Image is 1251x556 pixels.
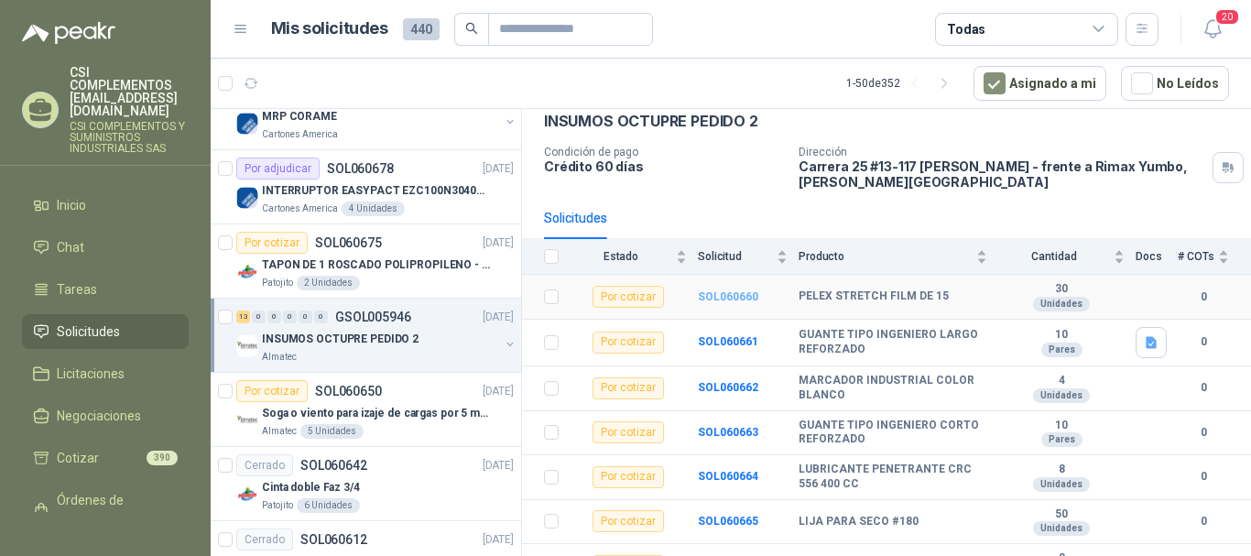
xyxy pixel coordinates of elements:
[262,479,360,496] p: Cinta doble Faz 3/4
[22,483,189,538] a: Órdenes de Compra
[483,309,514,326] p: [DATE]
[544,158,784,174] p: Crédito 60 días
[1033,521,1090,536] div: Unidades
[252,311,266,323] div: 0
[300,424,364,439] div: 5 Unidades
[483,234,514,252] p: [DATE]
[403,18,440,40] span: 440
[1178,468,1229,485] b: 0
[483,531,514,549] p: [DATE]
[262,350,297,365] p: Almatec
[236,113,258,135] img: Company Logo
[236,187,258,209] img: Company Logo
[593,377,664,399] div: Por cotizar
[262,424,297,439] p: Almatec
[283,311,297,323] div: 0
[57,322,120,342] span: Solicitudes
[57,364,125,384] span: Licitaciones
[236,484,258,506] img: Company Logo
[465,22,478,35] span: search
[698,239,799,275] th: Solicitud
[846,69,959,98] div: 1 - 50 de 352
[483,457,514,474] p: [DATE]
[998,374,1125,388] b: 4
[211,224,521,299] a: Por cotizarSOL060675[DATE] Company LogoTAPON DE 1 ROSCADO POLIPROPILENO - HEMBRA NPTPatojito2 Uni...
[1041,343,1082,357] div: Pares
[1178,424,1229,442] b: 0
[1196,13,1229,46] button: 20
[1178,289,1229,306] b: 0
[1178,379,1229,397] b: 0
[236,335,258,357] img: Company Logo
[799,239,998,275] th: Producto
[1178,513,1229,530] b: 0
[262,331,419,348] p: INSUMOS OCTUPRE PEDIDO 2
[698,470,758,483] b: SOL060664
[22,188,189,223] a: Inicio
[262,276,293,290] p: Patojito
[297,276,360,290] div: 2 Unidades
[236,306,517,365] a: 13 0 0 0 0 0 GSOL005946[DATE] Company LogoINSUMOS OCTUPRE PEDIDO 2Almatec
[22,272,189,307] a: Tareas
[22,314,189,349] a: Solicitudes
[57,195,86,215] span: Inicio
[799,158,1205,190] p: Carrera 25 #13-117 [PERSON_NAME] - frente a Rimax Yumbo , [PERSON_NAME][GEOGRAPHIC_DATA]
[974,66,1106,101] button: Asignado a mi
[262,498,293,513] p: Patojito
[799,463,987,491] b: LUBRICANTE PENETRANTE CRC 556 400 CC
[335,311,411,323] p: GSOL005946
[483,160,514,178] p: [DATE]
[22,398,189,433] a: Negociaciones
[698,381,758,394] a: SOL060662
[236,529,293,551] div: Cerrado
[799,328,987,356] b: GUANTE TIPO INGENIERO LARGO REFORZADO
[799,250,973,263] span: Producto
[57,490,171,530] span: Órdenes de Compra
[236,232,308,254] div: Por cotizar
[57,237,84,257] span: Chat
[698,515,758,528] a: SOL060665
[236,409,258,431] img: Company Logo
[998,419,1125,433] b: 10
[799,515,919,529] b: LIJA PARA SECO #180
[211,373,521,447] a: Por cotizarSOL060650[DATE] Company LogoSoga o viento para izaje de cargas por 5 metrosAlmatec5 Un...
[262,108,337,125] p: MRP CORAME
[483,383,514,400] p: [DATE]
[544,146,784,158] p: Condición de pago
[315,385,382,398] p: SOL060650
[22,22,115,44] img: Logo peakr
[262,405,490,422] p: Soga o viento para izaje de cargas por 5 metros
[262,182,490,200] p: INTERRUPTOR EASYPACT EZC100N3040C 40AMP 25K [PERSON_NAME]
[593,421,664,443] div: Por cotizar
[236,380,308,402] div: Por cotizar
[570,250,672,263] span: Estado
[236,261,258,283] img: Company Logo
[262,256,490,274] p: TAPON DE 1 ROSCADO POLIPROPILENO - HEMBRA NPT
[300,533,367,546] p: SOL060612
[544,208,607,228] div: Solicitudes
[593,332,664,354] div: Por cotizar
[593,510,664,532] div: Por cotizar
[211,150,521,224] a: Por adjudicarSOL060678[DATE] Company LogoINTERRUPTOR EASYPACT EZC100N3040C 40AMP 25K [PERSON_NAME...
[236,311,250,323] div: 13
[70,121,189,154] p: CSI COMPLEMENTOS Y SUMINISTROS INDUSTRIALES SAS
[570,239,698,275] th: Estado
[698,290,758,303] a: SOL060660
[799,374,987,402] b: MARCADOR INDUSTRIAL COLOR BLANCO
[1121,66,1229,101] button: No Leídos
[1214,8,1240,26] span: 20
[57,279,97,300] span: Tareas
[262,202,338,216] p: Cartones America
[593,466,664,488] div: Por cotizar
[22,356,189,391] a: Licitaciones
[236,83,517,142] a: 1 0 0 0 0 0 GSOL005947[DATE] Company LogoMRP CORAMECartones America
[236,158,320,180] div: Por adjudicar
[1178,250,1214,263] span: # COTs
[1136,239,1178,275] th: Docs
[998,507,1125,522] b: 50
[147,451,178,465] span: 390
[1178,239,1251,275] th: # COTs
